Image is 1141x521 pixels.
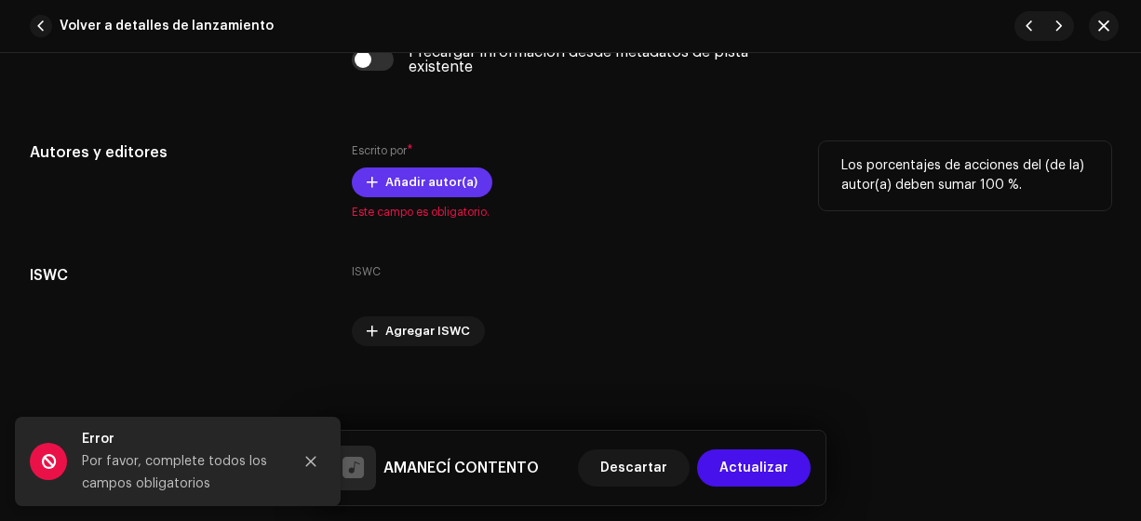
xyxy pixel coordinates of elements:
[697,449,811,487] button: Actualizar
[600,449,667,487] span: Descartar
[841,156,1089,195] p: Los porcentajes de acciones del (de la) autor(a) deben sumar 100 %.
[352,145,407,156] small: Escrito por
[82,450,277,495] div: Por favor, complete todos los campos obligatorios
[352,205,790,220] span: Este campo es obligatorio.
[30,141,322,164] h5: Autores y editores
[719,449,788,487] span: Actualizar
[82,428,277,450] div: Error
[352,167,492,197] button: Añadir autor(a)
[30,264,322,287] h5: ISWC
[352,316,485,346] button: Agregar ISWC
[383,457,539,479] h5: AMANECÍ CONTENTO
[409,45,790,74] div: Precargar información desde metadatos de pista existente
[352,264,381,279] label: ISWC
[385,313,470,350] span: Agregar ISWC
[292,443,329,480] button: Close
[385,164,477,201] span: Añadir autor(a)
[578,449,690,487] button: Descartar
